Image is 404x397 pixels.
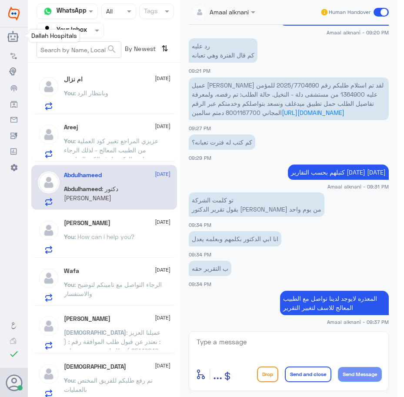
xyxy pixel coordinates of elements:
span: : تم رفع طلبكم للفريق المختص بالعمليات [64,377,153,393]
p: 12/10/2025, 9:31 PM [288,165,389,180]
p: 12/10/2025, 9:34 PM [189,192,324,217]
span: [DATE] [155,170,170,178]
p: 12/10/2025, 9:21 PM [189,38,257,63]
span: Dallah Hospitals [31,32,77,39]
button: ... [213,364,222,384]
button: Drop [257,367,278,382]
h5: Areej [64,124,78,131]
p: 12/10/2025, 9:34 PM [189,231,281,246]
span: 09:29 PM [189,155,211,161]
input: Search by Name, Local etc… [37,42,121,57]
span: : How can i help you? [74,233,134,240]
span: [DATE] [155,266,170,274]
span: 09:34 PM [189,281,211,287]
span: You [64,233,74,240]
img: whatsapp.png [41,5,54,18]
span: By Newest [121,41,158,59]
span: [DATE] [155,74,170,82]
span: Amaal alknani - 09:37 PM [327,318,389,326]
span: You [64,281,74,288]
button: search [107,42,117,57]
i: ⇅ [161,41,168,56]
img: defaultAdmin.png [38,124,60,145]
h5: ام نزال [64,76,83,83]
button: Send Message [338,367,382,382]
span: Amaal alknani - 09:20 PM [327,29,389,36]
span: Amaal alknani - 09:31 PM [327,183,389,190]
span: 09:34 PM [189,222,211,228]
span: Human Handover [329,8,371,16]
button: Avatar [6,374,22,391]
span: عميل [PERSON_NAME] لقد تم استلام طلبكم رقم 2025/7704690 للمؤمن عليه 1364900 من مستشفى دلة - النخي... [192,81,384,116]
h5: سبحان الله [64,363,126,370]
h5: Aamir Khan [64,219,110,227]
span: You [64,89,74,97]
span: [DATE] [155,362,170,370]
span: [DATE] [155,314,170,322]
img: defaultAdmin.png [38,172,60,193]
p: 12/10/2025, 9:29 PM [189,135,255,150]
p: 12/10/2025, 9:37 PM [280,291,389,315]
img: defaultAdmin.png [38,363,60,385]
span: Abdulhameed [64,185,102,192]
span: search [107,44,117,54]
span: 09:34 PM [189,252,211,257]
img: defaultAdmin.png [38,315,60,337]
img: defaultAdmin.png [38,76,60,98]
img: Widebot Logo [8,7,20,20]
span: You [64,137,74,145]
span: : عزيزي المراجع تغيير كود العملية من الطبيب المعالج - لذلك الرجاء معاودة الدكتور لرفع الكود المنا... [64,137,158,172]
h5: Mohammed Al-Assal [64,315,110,323]
span: You [64,377,74,384]
span: [DATE] [155,122,170,130]
span: ... [213,366,222,382]
span: : الرجاء التواصل مع تامينكم لتوضيح والاستفسار [64,281,162,297]
img: defaultAdmin.png [38,267,60,289]
a: [URL][DOMAIN_NAME] [282,109,344,116]
span: [DATE] [155,218,170,226]
img: defaultAdmin.png [38,219,60,241]
button: Send and close [285,367,331,382]
span: 09:21 PM [189,68,210,74]
h5: Wafa [64,267,79,275]
span: : وبانتظار الرد [74,89,108,97]
span: 09:27 PM [189,125,211,131]
i: check [9,349,19,359]
p: 12/10/2025, 9:34 PM [189,261,231,276]
img: yourInbox.svg [41,24,54,37]
p: 12/10/2025, 9:27 PM [189,77,389,120]
h5: Abdulhameed [64,172,102,179]
span: [DEMOGRAPHIC_DATA] [64,329,126,336]
div: Tags [143,6,158,17]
